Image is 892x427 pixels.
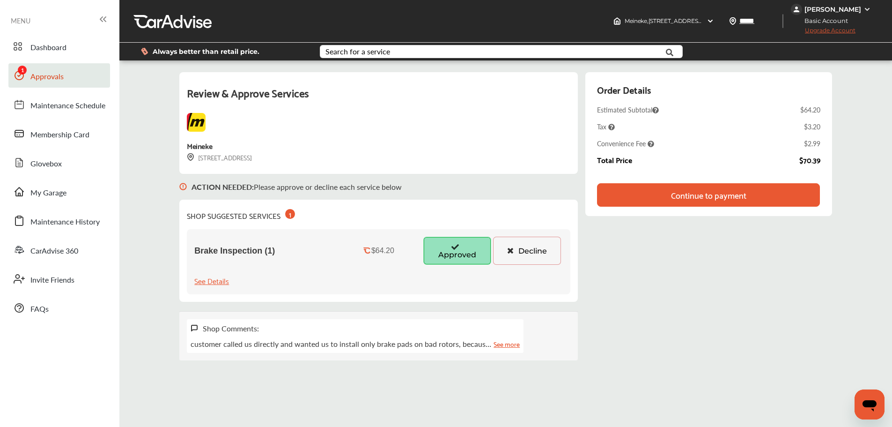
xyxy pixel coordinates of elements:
[194,274,229,287] div: See Details
[8,34,110,59] a: Dashboard
[191,338,520,349] p: customer called us directly and wanted us to install only brake pads on bad rotors, becaus…
[800,105,820,114] div: $64.20
[153,48,259,55] span: Always better than retail price.
[494,338,520,349] a: See more
[30,129,89,141] span: Membership Card
[804,139,820,148] div: $2.99
[597,122,615,131] span: Tax
[671,190,746,200] div: Continue to payment
[8,267,110,291] a: Invite Friends
[782,14,783,28] img: header-divider.bc55588e.svg
[804,5,861,14] div: [PERSON_NAME]
[30,216,100,228] span: Maintenance History
[863,6,871,13] img: WGsFRI8htEPBVLJbROoPRyZpYNWhNONpIPPETTm6eUC0GeLEiAAAAAElFTkSuQmCC
[30,245,78,257] span: CarAdvise 360
[707,17,714,25] img: header-down-arrow.9dd2ce7d.svg
[613,17,621,25] img: header-home-logo.8d720a4f.svg
[187,113,206,132] img: logo-meineke.png
[30,100,105,112] span: Maintenance Schedule
[194,246,275,256] span: Brake Inspection (1)
[187,153,194,161] img: svg+xml;base64,PHN2ZyB3aWR0aD0iMTYiIGhlaWdodD0iMTciIHZpZXdCb3g9IjAgMCAxNiAxNyIgZmlsbD0ibm9uZSIgeG...
[855,390,885,420] iframe: Button to launch messaging window
[203,323,259,334] div: Shop Comments:
[30,303,49,315] span: FAQs
[8,92,110,117] a: Maintenance Schedule
[625,17,755,24] span: Meineke , [STREET_ADDRESS] Archdale , NC 27263
[423,237,491,265] button: Approved
[192,181,254,192] b: ACTION NEEDED :
[597,139,654,148] span: Convenience Fee
[792,16,855,26] span: Basic Account
[8,180,110,204] a: My Garage
[141,47,148,55] img: dollor_label_vector.a70140d1.svg
[597,82,651,97] div: Order Details
[804,122,820,131] div: $3.20
[325,48,390,55] div: Search for a service
[791,27,855,38] span: Upgrade Account
[30,158,62,170] span: Glovebox
[187,139,212,152] div: Meineke
[8,296,110,320] a: FAQs
[597,105,659,114] span: Estimated Subtotal
[192,181,402,192] p: Please approve or decline each service below
[187,152,252,163] div: [STREET_ADDRESS]
[8,150,110,175] a: Glovebox
[179,174,187,200] img: svg+xml;base64,PHN2ZyB3aWR0aD0iMTYiIGhlaWdodD0iMTciIHZpZXdCb3g9IjAgMCAxNiAxNyIgZmlsbD0ibm9uZSIgeG...
[8,121,110,146] a: Membership Card
[8,63,110,88] a: Approvals
[30,42,66,54] span: Dashboard
[191,324,198,332] img: svg+xml;base64,PHN2ZyB3aWR0aD0iMTYiIGhlaWdodD0iMTciIHZpZXdCb3g9IjAgMCAxNiAxNyIgZmlsbD0ibm9uZSIgeG...
[371,247,394,255] div: $64.20
[30,274,74,286] span: Invite Friends
[8,209,110,233] a: Maintenance History
[285,209,295,219] div: 1
[8,238,110,262] a: CarAdvise 360
[791,4,802,15] img: jVpblrzwTbfkPYzPPzSLxeg0AAAAASUVORK5CYII=
[30,71,64,83] span: Approvals
[30,187,66,199] span: My Garage
[11,17,30,24] span: MENU
[187,83,570,113] div: Review & Approve Services
[597,156,632,164] div: Total Price
[729,17,737,25] img: location_vector.a44bc228.svg
[493,237,561,265] button: Decline
[799,156,820,164] div: $70.39
[187,207,295,222] div: SHOP SUGGESTED SERVICES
